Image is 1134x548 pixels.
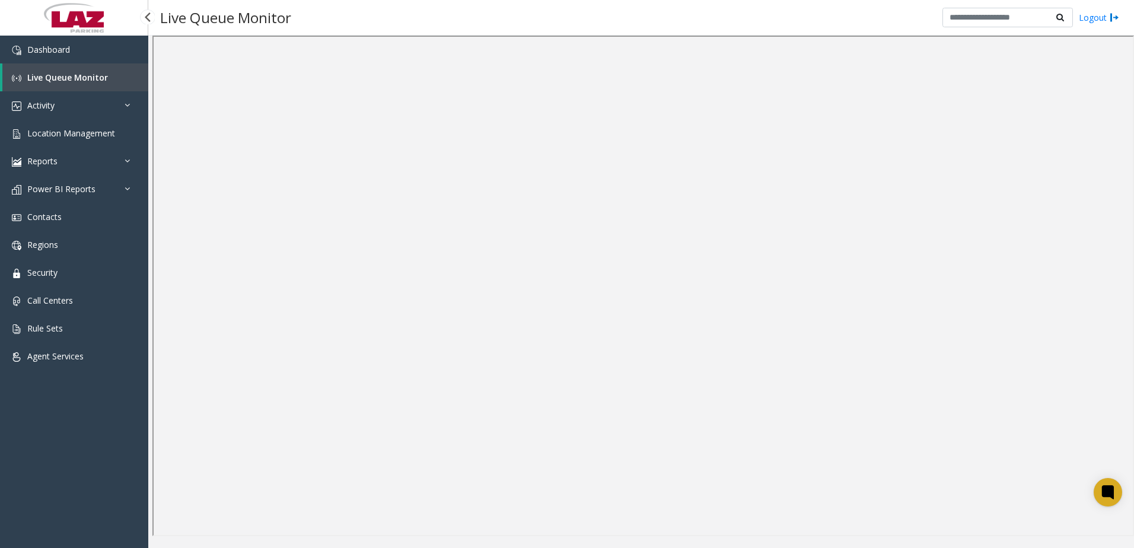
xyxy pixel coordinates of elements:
[1110,11,1119,24] img: logout
[27,351,84,362] span: Agent Services
[27,295,73,306] span: Call Centers
[12,241,21,250] img: 'icon'
[27,155,58,167] span: Reports
[12,101,21,111] img: 'icon'
[12,297,21,306] img: 'icon'
[12,157,21,167] img: 'icon'
[12,213,21,222] img: 'icon'
[154,3,297,32] h3: Live Queue Monitor
[27,100,55,111] span: Activity
[12,185,21,195] img: 'icon'
[12,269,21,278] img: 'icon'
[12,324,21,334] img: 'icon'
[27,323,63,334] span: Rule Sets
[27,72,108,83] span: Live Queue Monitor
[27,211,62,222] span: Contacts
[12,74,21,83] img: 'icon'
[27,183,95,195] span: Power BI Reports
[12,46,21,55] img: 'icon'
[2,63,148,91] a: Live Queue Monitor
[27,128,115,139] span: Location Management
[12,352,21,362] img: 'icon'
[27,44,70,55] span: Dashboard
[1079,11,1119,24] a: Logout
[12,129,21,139] img: 'icon'
[27,239,58,250] span: Regions
[27,267,58,278] span: Security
